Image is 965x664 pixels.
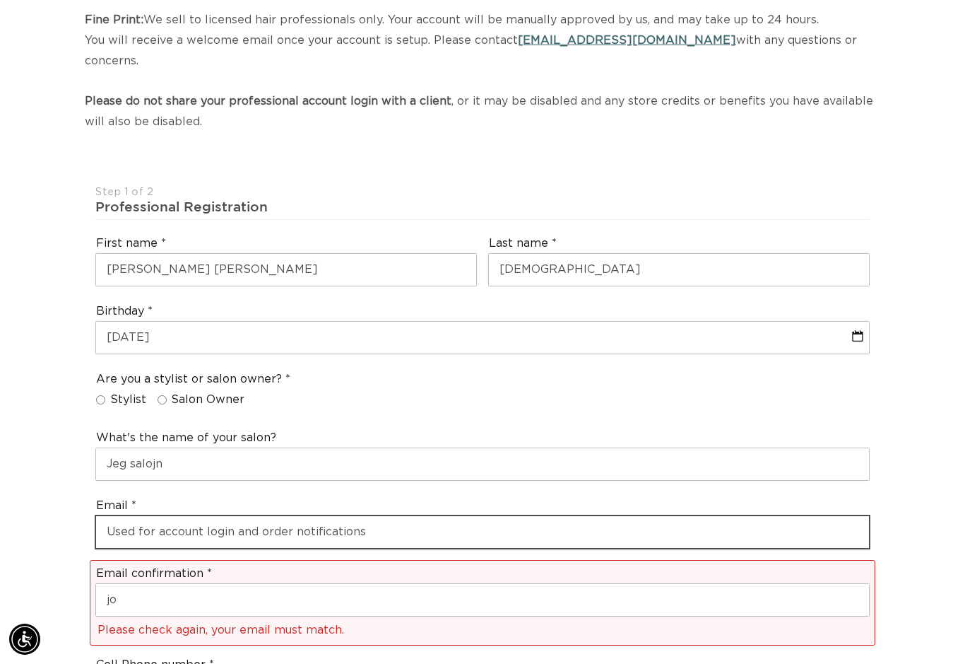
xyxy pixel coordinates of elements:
label: What's the name of your salon? [96,431,276,445]
label: Birthday [96,304,153,319]
strong: Fine Print: [85,14,143,25]
div: Please check again, your email must match. [97,622,870,640]
input: Used for account login and order notifications [96,516,869,548]
span: Salon Owner [171,392,244,407]
label: Last name [489,236,557,251]
legend: Are you a stylist or salon owner? [96,372,290,387]
a: [EMAIL_ADDRESS][DOMAIN_NAME] [518,35,736,46]
input: MM-DD-YYYY [96,322,869,354]
label: Email confirmation [96,566,212,581]
label: First name [96,236,166,251]
div: Step 1 of 2 [95,186,870,199]
span: Stylist [110,392,146,407]
strong: Please do not share your professional account login with a client [85,95,451,107]
label: Email [96,499,136,513]
p: We sell to licensed hair professionals only. Your account will be manually approved by us, and ma... [85,10,880,132]
div: Professional Registration [95,198,870,216]
div: Accessibility Menu [9,624,40,655]
iframe: Chat Widget [774,511,965,664]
